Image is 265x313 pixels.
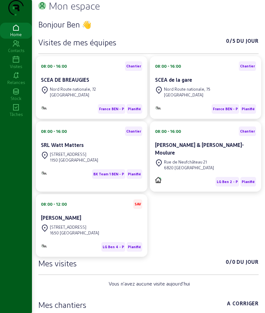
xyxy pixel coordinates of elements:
[103,245,124,249] span: LG Ben 4 - P
[164,92,210,98] div: [GEOGRAPHIC_DATA]
[41,77,89,83] cam-card-title: SCEA DE BREAUGIES
[155,63,181,69] div: 08:00 - 16:00
[155,177,161,183] img: PVELEC
[126,64,141,68] span: Chantier
[240,64,255,68] span: Chantier
[50,224,99,230] div: [STREET_ADDRESS]
[38,37,116,47] h3: Visites de mes équipes
[240,129,255,134] span: Chantier
[50,157,98,163] div: 1150 [GEOGRAPHIC_DATA]
[155,128,181,134] div: 08:00 - 16:00
[41,63,67,69] div: 08:00 - 16:00
[41,128,67,134] div: 08:00 - 16:00
[135,202,141,206] span: SAV
[50,151,98,157] div: [STREET_ADDRESS]
[237,258,259,268] span: Du jour
[41,106,47,110] img: B2B - PVELEC
[50,92,96,98] div: [GEOGRAPHIC_DATA]
[41,244,47,248] img: Monitoring et Maintenance
[50,86,96,92] div: Nord Route nationale, 72
[38,258,77,268] h3: Mes visites
[41,201,67,207] div: 08:00 - 12:00
[126,129,141,134] span: Chantier
[155,142,244,156] cam-card-title: [PERSON_NAME] & [PERSON_NAME]-Moulure
[128,107,141,111] span: Planifié
[128,245,141,249] span: Planifié
[227,300,259,310] span: A corriger
[226,37,235,47] span: 0/5
[237,37,259,47] span: Du jour
[155,106,161,110] img: B2B - PVELEC
[226,258,235,268] span: 0/0
[164,159,214,165] div: Rue de Neufchâteau 21
[242,179,255,184] span: Planifié
[164,86,210,92] div: Nord Route nationale, 75
[155,77,192,83] cam-card-title: SCEA de la gare
[41,215,81,221] cam-card-title: [PERSON_NAME]
[217,179,238,184] span: LG Ben 2 - P
[213,107,238,111] span: France BEN - P
[41,171,47,175] img: B2B - PVELEC
[128,172,141,176] span: Planifié
[38,300,86,310] h3: Mes chantiers
[109,280,190,287] span: Vous n'avez aucune visite aujourd'hui
[41,142,84,148] cam-card-title: SRL Watt Matters
[38,19,259,29] h3: Bonjour Ben 👋
[50,230,99,236] div: 1650 [GEOGRAPHIC_DATA]
[99,107,124,111] span: France BEN - P
[242,107,255,111] span: Planifié
[93,172,124,176] span: BX Team 1 BEN - P
[164,165,214,171] div: 6820 [GEOGRAPHIC_DATA]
